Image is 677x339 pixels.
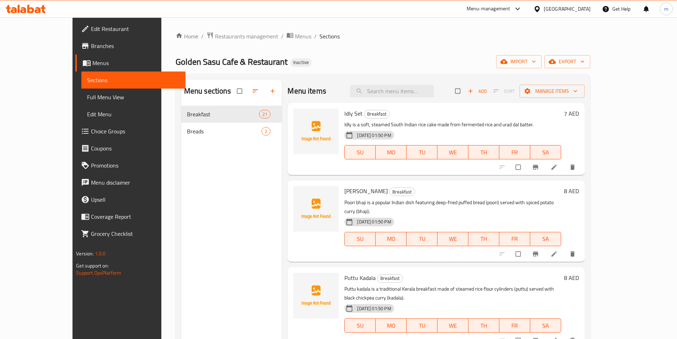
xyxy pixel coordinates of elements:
[286,32,311,41] a: Menus
[354,218,394,225] span: [DATE] 01:50 PM
[176,32,590,41] nav: breadcrumb
[544,55,590,68] button: export
[344,232,376,246] button: SU
[91,178,180,187] span: Menu disclaimer
[233,84,248,98] span: Select all sections
[533,147,558,158] span: SA
[293,186,339,232] img: Poori Bhaji
[502,234,527,244] span: FR
[354,132,394,139] span: [DATE] 01:50 PM
[409,147,435,158] span: TU
[76,261,109,270] span: Get support on:
[437,145,468,159] button: WE
[502,321,527,331] span: FR
[91,144,180,153] span: Coupons
[378,147,404,158] span: MO
[530,232,561,246] button: SA
[350,85,434,97] input: search
[75,225,186,242] a: Grocery Checklist
[76,249,93,258] span: Version:
[565,246,582,262] button: delete
[440,234,466,244] span: WE
[550,164,559,171] a: Edit menu item
[75,37,186,54] a: Branches
[564,108,579,118] h6: 7 AED
[354,305,394,312] span: [DATE] 01:50 PM
[181,103,282,143] nav: Menu sections
[499,232,530,246] button: FR
[75,157,186,174] a: Promotions
[81,71,186,89] a: Sections
[377,274,403,282] span: Breakfast
[528,159,545,175] button: Branch-specific-item
[344,198,561,216] p: Poori bhaji is a popular Indian dish featuring deep-fried puffed bread (poori) served with spiced...
[201,32,204,41] li: /
[471,147,496,158] span: TH
[75,208,186,225] a: Coverage Report
[376,145,407,159] button: MO
[344,145,376,159] button: SU
[187,127,262,136] span: Breads
[290,59,312,65] span: Inactive
[376,232,407,246] button: MO
[468,318,499,333] button: TH
[389,188,415,196] span: Breakfast
[75,174,186,191] a: Menu disclaimer
[407,232,437,246] button: TU
[544,5,591,13] div: [GEOGRAPHIC_DATA]
[87,110,180,118] span: Edit Menu
[344,272,376,283] span: Puttu Kadala
[533,321,558,331] span: SA
[215,32,278,41] span: Restaurants management
[502,57,536,66] span: import
[530,318,561,333] button: SA
[440,147,466,158] span: WE
[344,186,388,196] span: [PERSON_NAME]
[378,234,404,244] span: MO
[564,186,579,196] h6: 8 AED
[314,32,317,41] li: /
[75,20,186,37] a: Edit Restaurant
[468,87,487,95] span: Add
[91,229,180,238] span: Grocery Checklist
[81,89,186,106] a: Full Menu View
[466,86,489,97] button: Add
[293,273,339,318] img: Puttu Kadala
[389,187,415,196] div: Breakfast
[181,123,282,140] div: Breads2
[437,232,468,246] button: WE
[265,83,282,99] button: Add section
[364,110,390,118] div: Breakfast
[564,273,579,283] h6: 8 AED
[468,145,499,159] button: TH
[409,234,435,244] span: TU
[407,145,437,159] button: TU
[288,86,326,96] h2: Menu items
[466,86,489,97] span: Add item
[176,54,288,70] span: Golden Sasu Cafe & Restaurant
[437,318,468,333] button: WE
[262,128,270,135] span: 2
[550,57,585,66] span: export
[440,321,466,331] span: WE
[471,234,496,244] span: TH
[293,108,339,154] img: Idly Set
[75,54,186,71] a: Menus
[281,32,284,41] li: /
[471,321,496,331] span: TH
[344,285,561,302] p: Puttu kadala is a traditional Kerala breakfast made of steamed rice flour cylinders (puttu) serve...
[290,58,312,67] div: Inactive
[528,246,545,262] button: Branch-specific-item
[664,5,668,13] span: m
[377,274,403,283] div: Breakfast
[295,32,311,41] span: Menus
[206,32,278,41] a: Restaurants management
[181,106,282,123] div: Breakfast21
[533,234,558,244] span: SA
[499,145,530,159] button: FR
[95,249,106,258] span: 1.0.0
[511,160,526,174] span: Select to update
[409,321,435,331] span: TU
[348,321,373,331] span: SU
[499,318,530,333] button: FR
